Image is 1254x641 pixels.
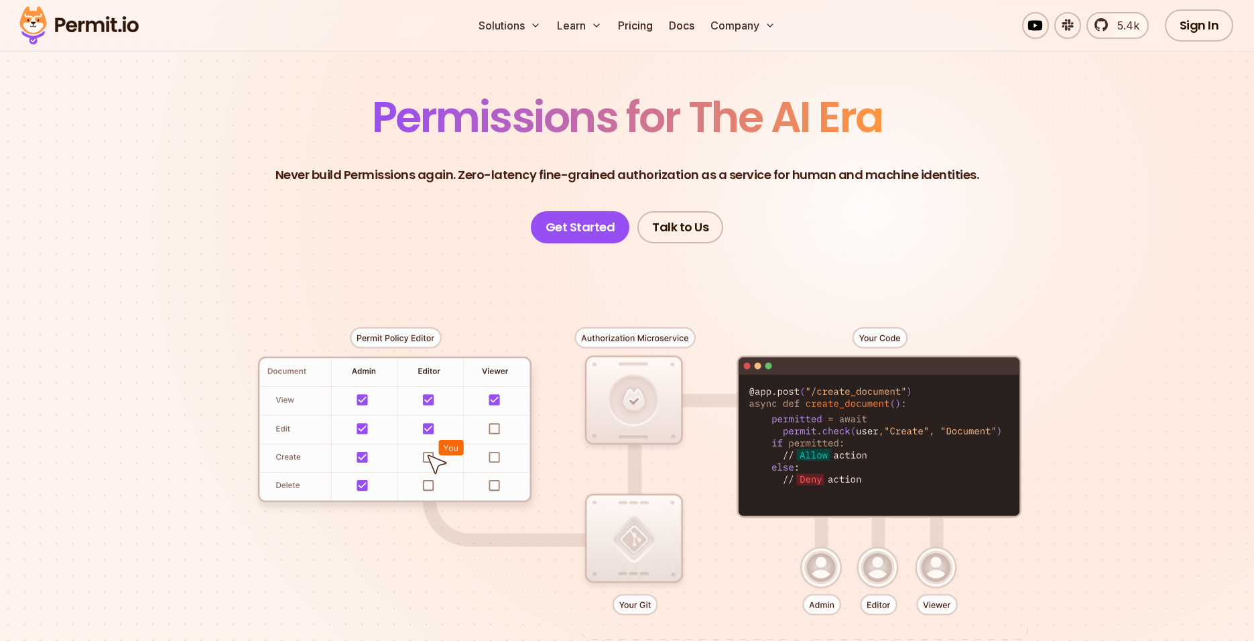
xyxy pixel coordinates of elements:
span: Permissions for The AI Era [372,87,883,147]
a: Sign In [1165,9,1234,42]
button: Company [705,12,781,39]
img: Permit logo [13,3,145,48]
a: Get Started [531,211,630,243]
button: Learn [552,12,607,39]
button: Solutions [473,12,546,39]
a: Pricing [613,12,658,39]
a: Docs [664,12,700,39]
a: 5.4k [1086,12,1149,39]
p: Never build Permissions again. Zero-latency fine-grained authorization as a service for human and... [275,166,979,184]
a: Talk to Us [637,211,723,243]
span: 5.4k [1109,17,1139,34]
